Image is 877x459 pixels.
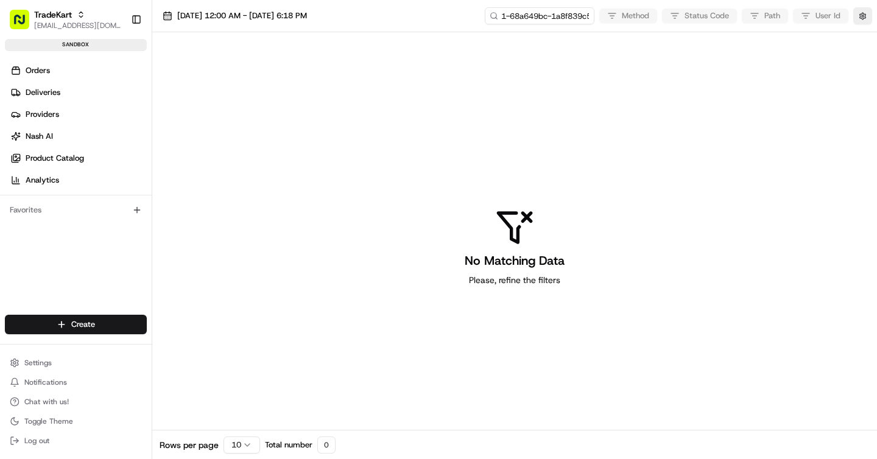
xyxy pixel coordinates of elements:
input: Type to search [485,7,594,24]
div: sandbox [5,39,147,51]
button: TradeKart [34,9,72,21]
a: Providers [5,105,152,124]
span: Toggle Theme [24,416,73,426]
span: Rows per page [160,439,219,451]
button: Chat with us! [5,393,147,410]
span: Notifications [24,377,67,387]
span: Settings [24,358,52,368]
span: Providers [26,109,59,120]
span: Nash AI [26,131,53,142]
span: Please, refine the filters [469,274,560,286]
button: Toggle Theme [5,413,147,430]
button: [EMAIL_ADDRESS][DOMAIN_NAME] [34,21,121,30]
h3: No Matching Data [465,252,565,269]
span: Product Catalog [26,153,84,164]
button: Create [5,315,147,334]
span: Analytics [26,175,59,186]
div: 0 [317,436,336,454]
button: TradeKart[EMAIL_ADDRESS][DOMAIN_NAME] [5,5,126,34]
span: Orders [26,65,50,76]
button: Notifications [5,374,147,391]
a: Orders [5,61,152,80]
a: Deliveries [5,83,152,102]
span: Chat with us! [24,397,69,407]
a: Analytics [5,170,152,190]
span: Create [71,319,95,330]
span: Total number [265,440,312,450]
span: Log out [24,436,49,446]
button: [DATE] 12:00 AM - [DATE] 6:18 PM [157,7,312,24]
a: Product Catalog [5,149,152,168]
button: Settings [5,354,147,371]
span: [DATE] 12:00 AM - [DATE] 6:18 PM [177,10,307,21]
div: Favorites [5,200,147,220]
span: Deliveries [26,87,60,98]
button: Log out [5,432,147,449]
a: Nash AI [5,127,152,146]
